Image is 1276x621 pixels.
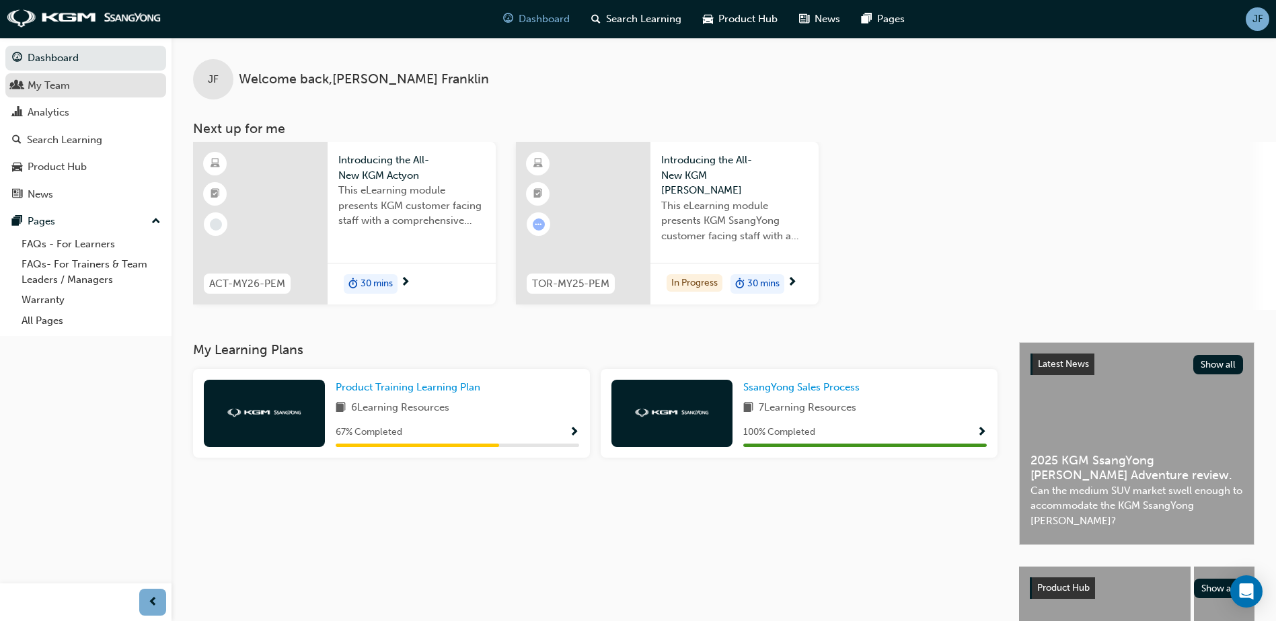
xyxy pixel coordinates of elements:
span: Dashboard [519,11,570,27]
span: JF [208,72,219,87]
a: Product HubShow all [1030,577,1244,599]
a: Latest NewsShow all [1030,354,1243,375]
span: 2025 KGM SsangYong [PERSON_NAME] Adventure review. [1030,453,1243,483]
span: 30 mins [361,276,393,292]
span: Pages [877,11,905,27]
span: guage-icon [12,52,22,65]
span: Product Training Learning Plan [336,381,480,393]
a: SsangYong Sales Process [743,380,865,395]
a: News [5,182,166,207]
span: learningRecordVerb_ATTEMPT-icon [533,218,545,231]
span: learningResourceType_ELEARNING-icon [533,155,543,173]
span: Search Learning [606,11,681,27]
img: kgm [227,409,301,417]
a: news-iconNews [788,5,851,33]
button: Show all [1193,355,1244,374]
span: news-icon [12,189,22,201]
span: 30 mins [747,276,780,292]
button: Pages [5,209,166,234]
span: This eLearning module presents KGM SsangYong customer facing staff with a comprehensive introduct... [661,198,808,244]
span: 7 Learning Resources [759,400,856,417]
button: Show Progress [977,424,987,441]
button: Show Progress [569,424,579,441]
span: booktick-icon [533,185,543,203]
a: FAQs - For Learners [16,234,166,255]
span: book-icon [743,400,753,417]
span: ACT-MY26-PEM [209,276,285,292]
span: learningRecordVerb_NONE-icon [210,218,222,231]
button: JF [1246,7,1269,31]
span: 67 % Completed [336,425,402,440]
span: up-icon [151,213,161,231]
span: Product Hub [1037,582,1090,593]
div: Search Learning [27,132,102,148]
span: car-icon [703,11,713,28]
div: Pages [28,214,55,229]
span: booktick-icon [211,185,220,203]
a: All Pages [16,310,166,331]
button: DashboardMy TeamAnalyticsSearch LearningProduct HubNews [5,43,166,209]
span: prev-icon [148,594,158,611]
a: Warranty [16,290,166,310]
span: Product Hub [718,11,778,27]
span: search-icon [591,11,601,28]
a: Product Hub [5,155,166,179]
span: search-icon [12,134,22,147]
a: car-iconProduct Hub [692,5,788,33]
span: news-icon [799,11,809,28]
span: pages-icon [12,216,22,228]
div: Analytics [28,105,69,120]
a: Search Learning [5,128,166,153]
span: SsangYong Sales Process [743,381,860,393]
span: chart-icon [12,107,22,119]
span: car-icon [12,161,22,173]
a: Analytics [5,100,166,125]
a: pages-iconPages [851,5,915,33]
span: duration-icon [735,276,745,293]
span: 6 Learning Resources [351,400,449,417]
h3: My Learning Plans [193,342,998,358]
div: My Team [28,78,70,93]
span: Latest News [1038,358,1089,370]
img: kgm [7,9,161,28]
span: pages-icon [862,11,872,28]
a: FAQs- For Trainers & Team Leaders / Managers [16,254,166,290]
span: Introducing the All-New KGM [PERSON_NAME] [661,153,808,198]
button: Show all [1194,579,1244,598]
span: TOR-MY25-PEM [532,276,609,292]
span: News [815,11,840,27]
div: News [28,187,53,202]
img: kgm [635,409,709,417]
span: Show Progress [569,427,579,439]
a: My Team [5,73,166,98]
a: TOR-MY25-PEMIntroducing the All-New KGM [PERSON_NAME]This eLearning module presents KGM SsangYong... [516,142,819,304]
span: JF [1252,11,1263,27]
span: Show Progress [977,427,987,439]
a: guage-iconDashboard [492,5,580,33]
span: next-icon [400,277,410,289]
span: duration-icon [348,276,358,293]
a: search-iconSearch Learning [580,5,692,33]
span: people-icon [12,80,22,92]
div: In Progress [667,274,722,292]
span: This eLearning module presents KGM customer facing staff with a comprehensive introduction to the... [338,183,485,229]
a: ACT-MY26-PEMIntroducing the All-New KGM ActyonThis eLearning module presents KGM customer facing ... [193,142,496,304]
span: 100 % Completed [743,425,815,440]
div: Product Hub [28,159,87,175]
span: learningResourceType_ELEARNING-icon [211,155,220,173]
div: Open Intercom Messenger [1230,575,1263,608]
span: book-icon [336,400,346,417]
span: next-icon [787,277,797,289]
span: guage-icon [503,11,513,28]
span: Welcome back , [PERSON_NAME] Franklin [239,72,489,87]
a: Product Training Learning Plan [336,380,486,395]
a: Latest NewsShow all2025 KGM SsangYong [PERSON_NAME] Adventure review.Can the medium SUV market sw... [1019,342,1254,545]
h3: Next up for me [172,121,1276,136]
span: Can the medium SUV market swell enough to accommodate the KGM SsangYong [PERSON_NAME]? [1030,483,1243,529]
a: Dashboard [5,46,166,71]
span: Introducing the All-New KGM Actyon [338,153,485,183]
